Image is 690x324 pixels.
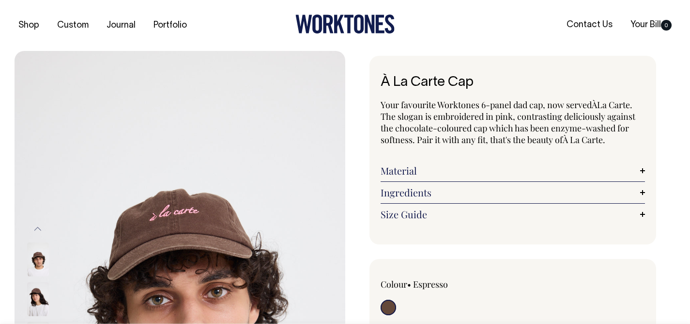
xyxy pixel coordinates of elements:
[381,165,645,177] a: Material
[103,17,139,33] a: Journal
[407,278,411,290] span: •
[381,278,487,290] div: Colour
[27,243,49,276] img: espresso
[15,17,43,33] a: Shop
[381,99,645,146] p: Your favourite Worktones 6-panel dad cap, now served La Carte. The slogan is embroidered in pink,...
[381,209,645,220] a: Size Guide
[53,17,92,33] a: Custom
[31,218,45,240] button: Previous
[381,122,629,146] span: nzyme-washed for softness. Pair it with any fit, that's the beauty of À La Carte.
[592,99,597,111] span: À
[27,282,49,316] img: espresso
[661,20,672,31] span: 0
[381,75,645,90] h1: À La Carte Cap
[413,278,448,290] label: Espresso
[627,17,675,33] a: Your Bill0
[381,187,645,198] a: Ingredients
[150,17,191,33] a: Portfolio
[563,17,616,33] a: Contact Us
